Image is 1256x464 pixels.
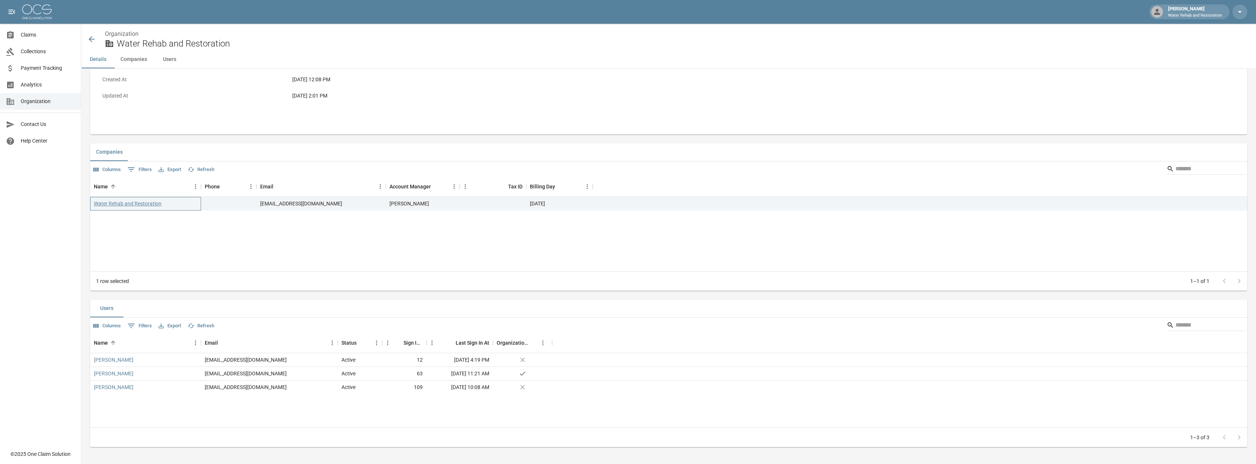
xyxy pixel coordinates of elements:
div: 12 [417,356,423,364]
nav: breadcrumb [105,30,1241,38]
div: Email [205,332,218,353]
button: Menu [426,337,438,348]
div: territwrr@gmail.com [205,383,287,391]
div: anchor tabs [81,51,1256,68]
button: Sort [431,181,441,192]
button: Menu [382,337,393,348]
button: Sort [393,338,404,348]
span: Claims [21,31,75,39]
button: Menu [449,181,460,192]
div: [PERSON_NAME] [1165,5,1225,18]
div: Last Sign In At [426,332,493,353]
button: Details [81,51,115,68]
div: Search [1167,163,1246,176]
div: Jared Scorse [389,200,429,207]
span: Analytics [21,81,75,89]
button: Sort [218,338,228,348]
div: [DATE] 11:21 AM [426,367,493,381]
div: Sign In Count [382,332,426,353]
p: 1–1 of 1 [1190,277,1209,285]
div: support@waterrehabrestoration.com [205,370,287,377]
button: Menu [537,337,548,348]
span: Help Center [21,137,75,145]
span: Contact Us [21,120,75,128]
button: Sort [555,181,565,192]
button: Sort [529,338,539,348]
div: related-list tabs [90,300,1247,317]
button: Sort [357,338,367,348]
div: Last Sign In At [456,332,489,353]
span: Payment Tracking [21,64,75,72]
button: Menu [245,181,256,192]
button: Export [157,164,183,175]
p: Updated At [99,89,289,103]
a: [PERSON_NAME] [94,356,133,364]
button: Menu [460,181,471,192]
a: [PERSON_NAME] [94,383,133,391]
button: Menu [190,181,201,192]
div: Tax ID [508,176,523,197]
button: Companies [90,143,129,161]
button: Menu [375,181,386,192]
span: Organization [21,98,75,105]
button: Show filters [126,320,154,332]
button: Show filters [126,164,154,175]
div: Email [256,176,386,197]
div: dpayrovi@waterrehabrestoration.com [205,356,287,364]
a: [PERSON_NAME] [94,370,133,377]
p: Created At [99,72,289,87]
div: Search [1167,319,1246,332]
div: support@waterrehabrestoration.com [260,200,342,207]
div: Billing Day [526,176,593,197]
div: Email [201,332,338,353]
div: Email [260,176,273,197]
div: Phone [201,176,256,197]
button: Select columns [92,320,123,332]
button: Sort [108,338,118,348]
button: Menu [582,181,593,192]
a: Water Rehab and Restoration [94,200,161,207]
div: Sign In Count [404,332,423,353]
div: related-list tabs [90,143,1247,161]
div: Friday [530,200,545,207]
div: Name [90,176,201,197]
button: Menu [190,337,201,348]
button: Select columns [92,164,123,175]
div: © 2025 One Claim Solution [10,450,71,458]
div: Name [94,332,108,353]
div: 1 row selected [96,277,129,285]
div: Status [341,332,357,353]
button: open drawer [4,4,19,19]
div: [DATE] 10:08 AM [426,381,493,394]
p: 1–3 of 3 [1190,434,1209,441]
button: Users [153,51,186,68]
div: Tax ID [460,176,526,197]
div: Active [341,383,355,391]
button: Menu [327,337,338,348]
div: Account Manager [389,176,431,197]
div: Organization Admin [497,332,529,353]
button: Sort [498,181,508,192]
div: Account Manager [386,176,460,197]
button: Menu [371,337,382,348]
button: Refresh [186,164,216,175]
div: Name [90,332,201,353]
h2: Water Rehab and Restoration [117,38,1241,49]
img: ocs-logo-white-transparent.png [22,4,52,19]
button: Sort [220,181,230,192]
div: 109 [414,383,423,391]
div: Billing Day [530,176,555,197]
div: Active [341,356,355,364]
div: Organization Admin [493,332,552,353]
button: Sort [108,181,118,192]
div: 63 [417,370,423,377]
div: Phone [205,176,220,197]
button: Sort [445,338,456,348]
div: Status [338,332,382,353]
button: Sort [273,181,284,192]
div: [DATE] 12:08 PM [292,76,666,83]
button: Refresh [186,320,216,332]
a: Organization [105,30,139,37]
div: [DATE] 2:01 PM [292,92,666,100]
div: [DATE] 4:19 PM [426,353,493,367]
